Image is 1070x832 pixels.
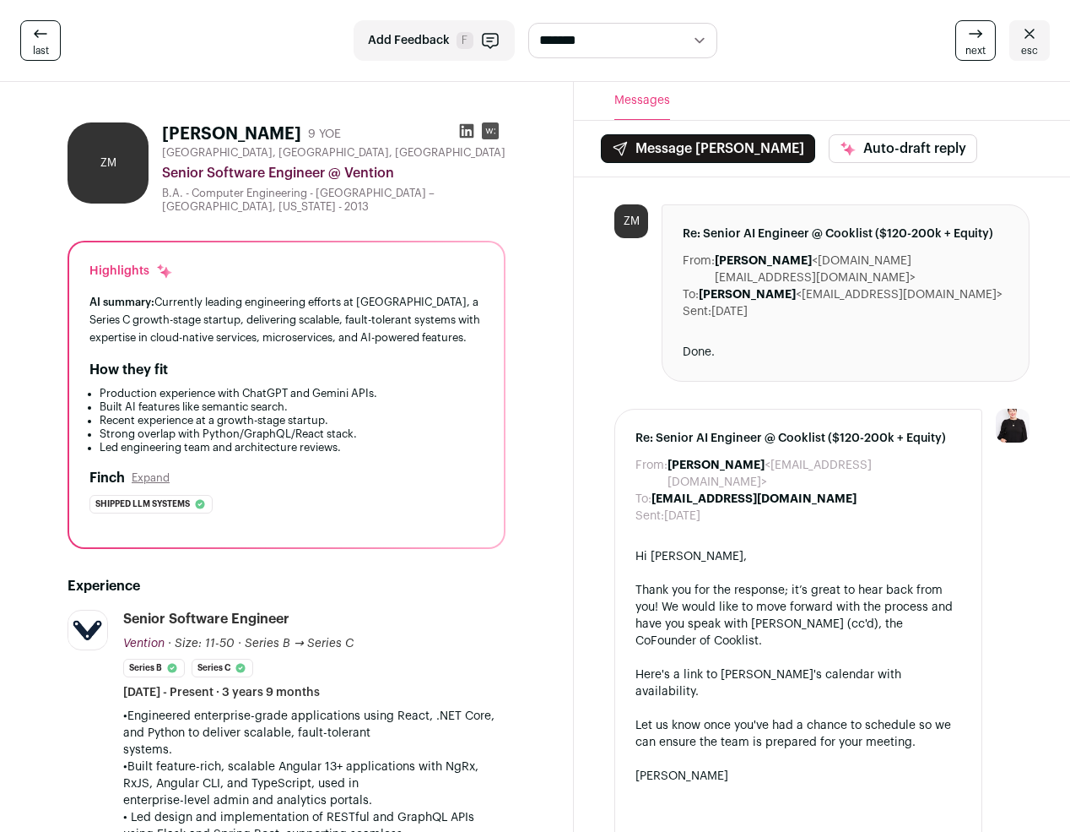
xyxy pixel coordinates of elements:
[635,669,901,698] a: Here's a link to [PERSON_NAME]'s calendar with availability.
[162,122,301,146] h1: [PERSON_NAME]
[89,296,154,307] span: AI summary:
[683,303,711,320] dt: Sent:
[1021,44,1038,57] span: esc
[354,20,515,61] button: Add Feedback F
[123,759,505,809] p: •Built feature-rich, scalable Angular 13+ applications with NgRx, RxJS, Angular CLI, and TypeScri...
[635,768,961,785] div: [PERSON_NAME]
[955,20,996,61] a: next
[89,263,173,280] div: Highlights
[635,582,961,650] div: Thank you for the response; it’s great to hear back from you! We would like to move forward with ...
[162,187,505,214] div: B.A. - Computer Engineering - [GEOGRAPHIC_DATA] – [GEOGRAPHIC_DATA], [US_STATE] - 2013
[192,659,253,677] li: Series C
[711,303,748,320] dd: [DATE]
[635,508,664,525] dt: Sent:
[683,344,1008,361] div: Done.
[89,360,168,380] h2: How they fit
[168,638,235,650] span: · Size: 11-50
[68,122,149,204] div: ZM
[715,255,812,267] b: [PERSON_NAME]
[162,163,505,183] div: Senior Software Engineer @ Vention
[123,638,165,650] span: Vention
[89,293,484,346] div: Currently leading engineering efforts at [GEOGRAPHIC_DATA], a Series C growth-stage startup, deli...
[89,468,125,488] h2: Finch
[683,226,1008,242] span: Re: Senior AI Engineer @ Cooklist ($120-200k + Equity)
[100,414,484,427] li: Recent experience at a growth-stage startup.
[965,44,986,57] span: next
[162,146,505,160] span: [GEOGRAPHIC_DATA], [GEOGRAPHIC_DATA], [GEOGRAPHIC_DATA]
[683,286,699,303] dt: To:
[683,253,715,286] dt: From:
[238,635,241,652] span: ·
[614,204,648,238] div: ZM
[123,659,185,677] li: Series B
[100,400,484,414] li: Built AI features like semantic search.
[308,126,341,143] div: 9 YOE
[614,82,670,120] button: Messages
[635,430,961,447] span: Re: Senior AI Engineer @ Cooklist ($120-200k + Equity)
[123,610,289,628] div: Senior Software Engineer
[95,496,190,513] span: Shipped llm systems
[635,717,961,751] div: Let us know once you've had a chance to schedule so we can ensure the team is prepared for your m...
[123,708,505,759] p: •Engineered enterprise-grade applications using React, .NET Core, and Python to deliver scalable,...
[132,471,170,485] button: Expand
[635,548,961,565] div: Hi [PERSON_NAME],
[68,576,505,596] h2: Experience
[601,134,815,163] button: Message [PERSON_NAME]
[829,134,977,163] button: Auto-draft reply
[1009,20,1050,61] a: esc
[635,491,651,508] dt: To:
[100,427,484,441] li: Strong overlap with Python/GraphQL/React stack.
[996,409,1029,443] img: 9240684-medium_jpg
[100,441,484,454] li: Led engineering team and architecture reviews.
[33,44,49,57] span: last
[68,616,107,646] img: dafc7cee1f051c6242959d2a1fd9038bf4828ffb087992c21ec880ccc1338a36.jpg
[100,387,484,400] li: Production experience with ChatGPT and Gemini APIs.
[635,457,667,491] dt: From:
[123,684,320,701] span: [DATE] - Present · 3 years 9 months
[699,286,1002,303] dd: <[EMAIL_ADDRESS][DOMAIN_NAME]>
[20,20,61,61] a: last
[667,457,961,491] dd: <[EMAIL_ADDRESS][DOMAIN_NAME]>
[699,289,796,301] b: [PERSON_NAME]
[651,493,857,505] b: [EMAIL_ADDRESS][DOMAIN_NAME]
[245,638,354,650] span: Series B → Series C
[664,508,700,525] dd: [DATE]
[667,460,765,471] b: [PERSON_NAME]
[715,253,1008,286] dd: <[DOMAIN_NAME][EMAIL_ADDRESS][DOMAIN_NAME]>
[368,32,450,49] span: Add Feedback
[457,32,473,49] span: F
